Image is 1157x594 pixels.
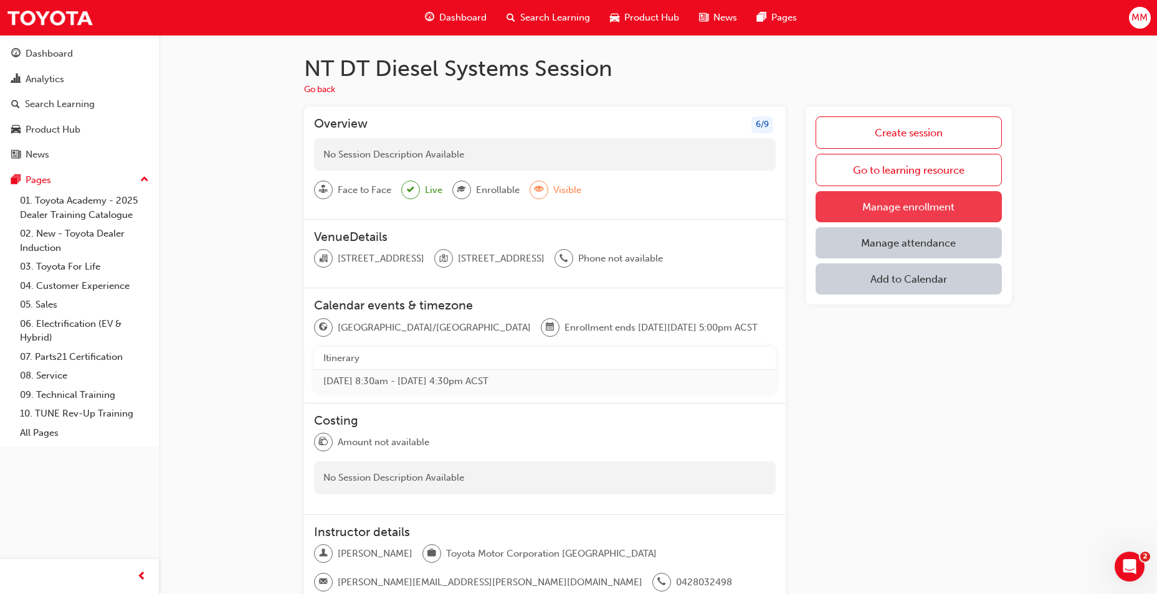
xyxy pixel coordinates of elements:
button: Pages [5,169,154,192]
span: 2 [1140,552,1150,562]
span: location-icon [439,251,448,267]
span: graduationCap-icon [457,182,466,198]
span: Face to Face [338,183,391,197]
span: news-icon [699,10,708,26]
th: Itinerary [314,347,776,370]
button: Add to Calendar [816,263,1002,295]
iframe: Intercom live chat [1115,552,1145,582]
span: Phone not available [578,252,663,266]
a: pages-iconPages [747,5,807,31]
a: Product Hub [5,118,154,141]
span: phone-icon [559,251,568,267]
div: 6 / 9 [751,116,773,133]
span: MM [1131,11,1148,25]
a: 07. Parts21 Certification [15,347,154,367]
a: 04. Customer Experience [15,276,154,296]
span: car-icon [610,10,619,26]
h1: NT DT Diesel Systems Session [304,55,1012,82]
span: news-icon [11,149,21,161]
span: Dashboard [439,11,487,25]
button: DashboardAnalyticsSearch LearningProduct HubNews [5,40,154,169]
span: Toyota Motor Corporation [GEOGRAPHIC_DATA] [446,547,657,561]
span: Amount not available [338,435,429,450]
span: [STREET_ADDRESS] [338,252,424,266]
span: briefcase-icon [427,545,436,562]
h3: VenueDetails [314,230,776,244]
span: car-icon [11,125,21,136]
span: money-icon [319,434,328,450]
button: MM [1129,7,1151,29]
span: calendar-icon [546,319,555,336]
span: Live [425,183,442,197]
a: Go to learning resource [816,154,1002,186]
div: No Session Description Available [314,461,776,494]
a: search-iconSearch Learning [497,5,600,31]
span: guage-icon [11,49,21,60]
span: organisation-icon [319,251,328,267]
div: Product Hub [26,123,80,137]
a: 03. Toyota For Life [15,257,154,276]
span: up-icon [140,172,149,188]
span: Search Learning [520,11,590,25]
h3: Costing [314,413,776,428]
a: guage-iconDashboard [415,5,497,31]
span: 0428032498 [676,575,732,590]
div: Analytics [26,72,64,87]
td: [DATE] 8:30am - [DATE] 4:30pm ACST [314,370,776,393]
a: News [5,143,154,166]
span: [PERSON_NAME][EMAIL_ADDRESS][PERSON_NAME][DOMAIN_NAME] [338,575,642,590]
a: All Pages [15,423,154,443]
div: Search Learning [25,97,95,111]
div: No Session Description Available [314,138,776,171]
span: globe-icon [319,319,328,336]
span: guage-icon [425,10,434,26]
span: Enrollment ends [DATE][DATE] 5:00pm ACST [564,321,758,335]
span: [STREET_ADDRESS] [458,252,545,266]
a: 08. Service [15,366,154,385]
div: Dashboard [26,47,73,61]
a: 05. Sales [15,295,154,314]
div: Pages [26,173,51,187]
span: tick-icon [407,182,414,198]
span: pages-icon [757,10,766,26]
h3: Calendar events & timezone [314,298,776,313]
a: 06. Electrification (EV & Hybrid) [15,314,154,347]
h3: Instructor details [314,525,776,539]
a: 02. New - Toyota Dealer Induction [15,224,154,257]
span: [GEOGRAPHIC_DATA]/[GEOGRAPHIC_DATA] [338,321,531,335]
a: Analytics [5,68,154,91]
span: chart-icon [11,74,21,85]
span: Visible [553,183,581,197]
a: 10. TUNE Rev-Up Training [15,404,154,423]
span: man-icon [319,545,328,562]
span: email-icon [319,574,328,590]
span: eye-icon [535,182,543,198]
span: phone-icon [657,574,666,590]
a: car-iconProduct Hub [600,5,689,31]
img: Trak [6,4,93,32]
h3: Overview [314,116,368,133]
a: 09. Technical Training [15,385,154,405]
button: Go back [304,83,335,97]
span: sessionType_FACE_TO_FACE-icon [319,182,328,198]
a: Manage attendance [816,227,1002,258]
span: Product Hub [624,11,679,25]
span: News [713,11,737,25]
span: Enrollable [476,183,520,197]
a: Create session [816,116,1002,149]
span: Pages [771,11,797,25]
a: news-iconNews [689,5,747,31]
div: News [26,148,49,162]
a: Manage enrollment [816,191,1002,222]
span: [PERSON_NAME] [338,547,412,561]
a: Search Learning [5,93,154,116]
span: search-icon [11,99,20,110]
a: 01. Toyota Academy - 2025 Dealer Training Catalogue [15,191,154,224]
span: pages-icon [11,175,21,186]
span: search-icon [507,10,515,26]
span: prev-icon [137,569,146,585]
a: Dashboard [5,42,154,65]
